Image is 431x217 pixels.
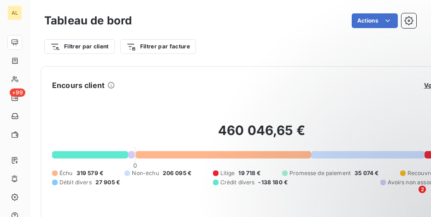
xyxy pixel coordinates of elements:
span: 2 [419,186,426,193]
span: Litige [220,169,235,177]
button: Filtrer par facture [120,39,196,54]
span: 206 095 € [163,169,191,177]
div: AL [7,6,22,20]
span: +99 [10,88,25,97]
span: 319 579 € [77,169,103,177]
span: Échu [59,169,73,177]
span: 19 718 € [238,169,260,177]
h6: Encours client [52,80,105,91]
button: Actions [352,13,398,28]
iframe: Intercom notifications message [247,128,431,192]
span: Non-échu [132,169,159,177]
h3: Tableau de bord [44,12,132,29]
button: Filtrer par client [44,39,115,54]
span: Crédit divers [220,178,255,187]
span: 0 [133,162,137,169]
iframe: Intercom live chat [400,186,422,208]
span: Débit divers [59,178,92,187]
span: 27 905 € [95,178,120,187]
